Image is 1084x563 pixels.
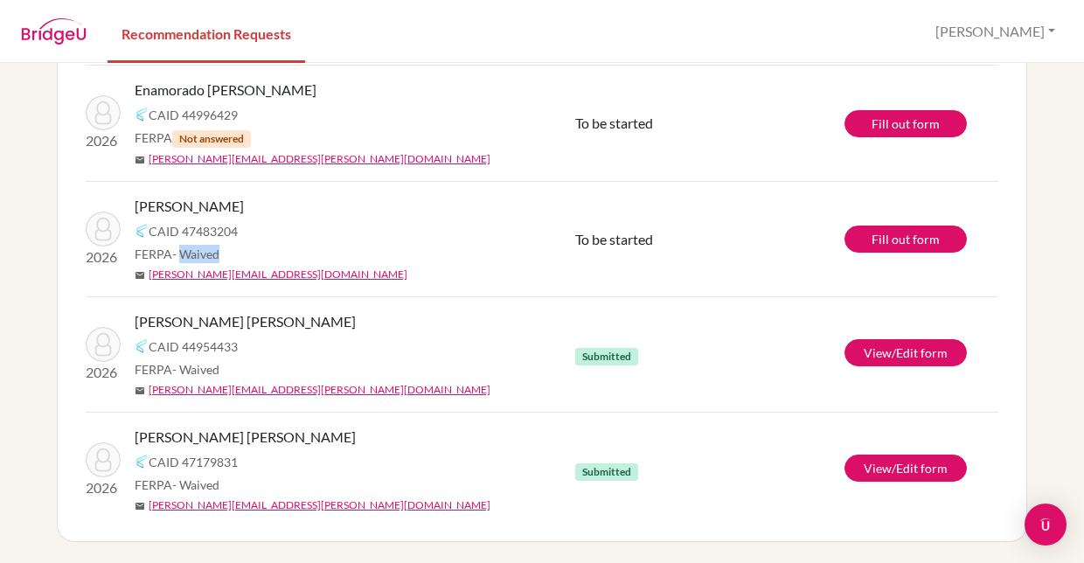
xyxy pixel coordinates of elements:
[135,476,219,494] span: FERPA
[135,155,145,165] span: mail
[172,477,219,492] span: - Waived
[135,427,356,448] span: [PERSON_NAME] [PERSON_NAME]
[135,129,251,148] span: FERPA
[135,311,356,332] span: [PERSON_NAME] [PERSON_NAME]
[86,95,121,130] img: Enamorado Salgado, Astrid
[172,247,219,261] span: - Waived
[844,226,967,253] a: Fill out form
[135,224,149,238] img: Common App logo
[135,360,219,379] span: FERPA
[86,477,121,498] p: 2026
[575,231,653,247] span: To be started
[928,15,1063,48] button: [PERSON_NAME]
[135,196,244,217] span: [PERSON_NAME]
[575,115,653,131] span: To be started
[135,80,316,101] span: Enamorado [PERSON_NAME]
[135,270,145,281] span: mail
[844,455,967,482] a: View/Edit form
[86,130,121,151] p: 2026
[135,108,149,122] img: Common App logo
[149,337,238,356] span: CAID 44954433
[135,455,149,469] img: Common App logo
[135,339,149,353] img: Common App logo
[21,18,87,45] img: BridgeU logo
[86,362,121,383] p: 2026
[86,327,121,362] img: Valladares Montalván, José
[172,362,219,377] span: - Waived
[86,247,121,268] p: 2026
[135,245,219,263] span: FERPA
[149,453,238,471] span: CAID 47179831
[149,382,490,398] a: [PERSON_NAME][EMAIL_ADDRESS][PERSON_NAME][DOMAIN_NAME]
[149,151,490,167] a: [PERSON_NAME][EMAIL_ADDRESS][PERSON_NAME][DOMAIN_NAME]
[135,501,145,511] span: mail
[135,386,145,396] span: mail
[86,212,121,247] img: Macedo Hernández, Sebastian
[172,130,251,148] span: Not answered
[86,442,121,477] img: Aguilar Brito, José
[575,463,638,481] span: Submitted
[149,267,407,282] a: [PERSON_NAME][EMAIL_ADDRESS][DOMAIN_NAME]
[844,110,967,137] a: Fill out form
[149,222,238,240] span: CAID 47483204
[108,3,305,63] a: Recommendation Requests
[575,348,638,365] span: Submitted
[149,497,490,513] a: [PERSON_NAME][EMAIL_ADDRESS][PERSON_NAME][DOMAIN_NAME]
[149,106,238,124] span: CAID 44996429
[1025,504,1067,546] div: Open Intercom Messenger
[844,339,967,366] a: View/Edit form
